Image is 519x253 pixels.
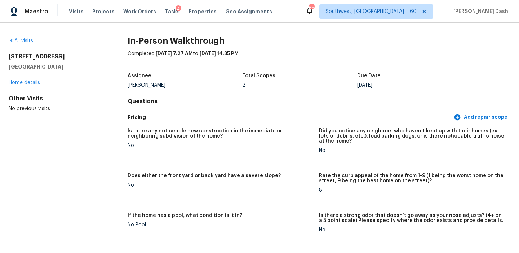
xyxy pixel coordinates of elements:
[309,4,314,12] div: 654
[128,222,313,227] div: No Pool
[128,128,313,139] h5: Is there any noticeable new construction in the immediate or neighboring subdivision of the home?
[319,227,505,232] div: No
[9,95,105,102] div: Other Visits
[319,173,505,183] h5: Rate the curb appeal of the home from 1-9 (1 being the worst home on the street, 9 being the best...
[357,83,472,88] div: [DATE]
[242,73,275,78] h5: Total Scopes
[128,183,313,188] div: No
[128,37,510,44] h2: In-Person Walkthrough
[128,98,510,105] h4: Questions
[9,80,40,85] a: Home details
[69,8,84,15] span: Visits
[156,51,193,56] span: [DATE] 7:27 AM
[319,213,505,223] h5: Is there a strong odor that doesn't go away as your nose adjusts? (4+ on a 5 point scale) Please ...
[9,53,105,60] h2: [STREET_ADDRESS]
[128,114,452,121] h5: Pricing
[128,73,151,78] h5: Assignee
[92,8,115,15] span: Projects
[319,148,505,153] div: No
[165,9,180,14] span: Tasks
[325,8,417,15] span: Southwest, [GEOGRAPHIC_DATA] + 60
[455,113,507,122] span: Add repair scope
[200,51,239,56] span: [DATE] 14:35 PM
[357,73,381,78] h5: Due Date
[9,38,33,43] a: All visits
[242,83,357,88] div: 2
[225,8,272,15] span: Geo Assignments
[128,143,313,148] div: No
[319,128,505,144] h5: Did you notice any neighbors who haven't kept up with their homes (ex. lots of debris, etc.), lou...
[176,5,181,13] div: 4
[25,8,48,15] span: Maestro
[319,188,505,193] div: 8
[451,8,508,15] span: [PERSON_NAME] Dash
[128,173,281,178] h5: Does either the front yard or back yard have a severe slope?
[9,63,105,70] h5: [GEOGRAPHIC_DATA]
[128,83,243,88] div: [PERSON_NAME]
[9,106,50,111] span: No previous visits
[123,8,156,15] span: Work Orders
[452,111,510,124] button: Add repair scope
[128,213,242,218] h5: If the home has a pool, what condition is it in?
[128,50,510,69] div: Completed: to
[188,8,217,15] span: Properties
